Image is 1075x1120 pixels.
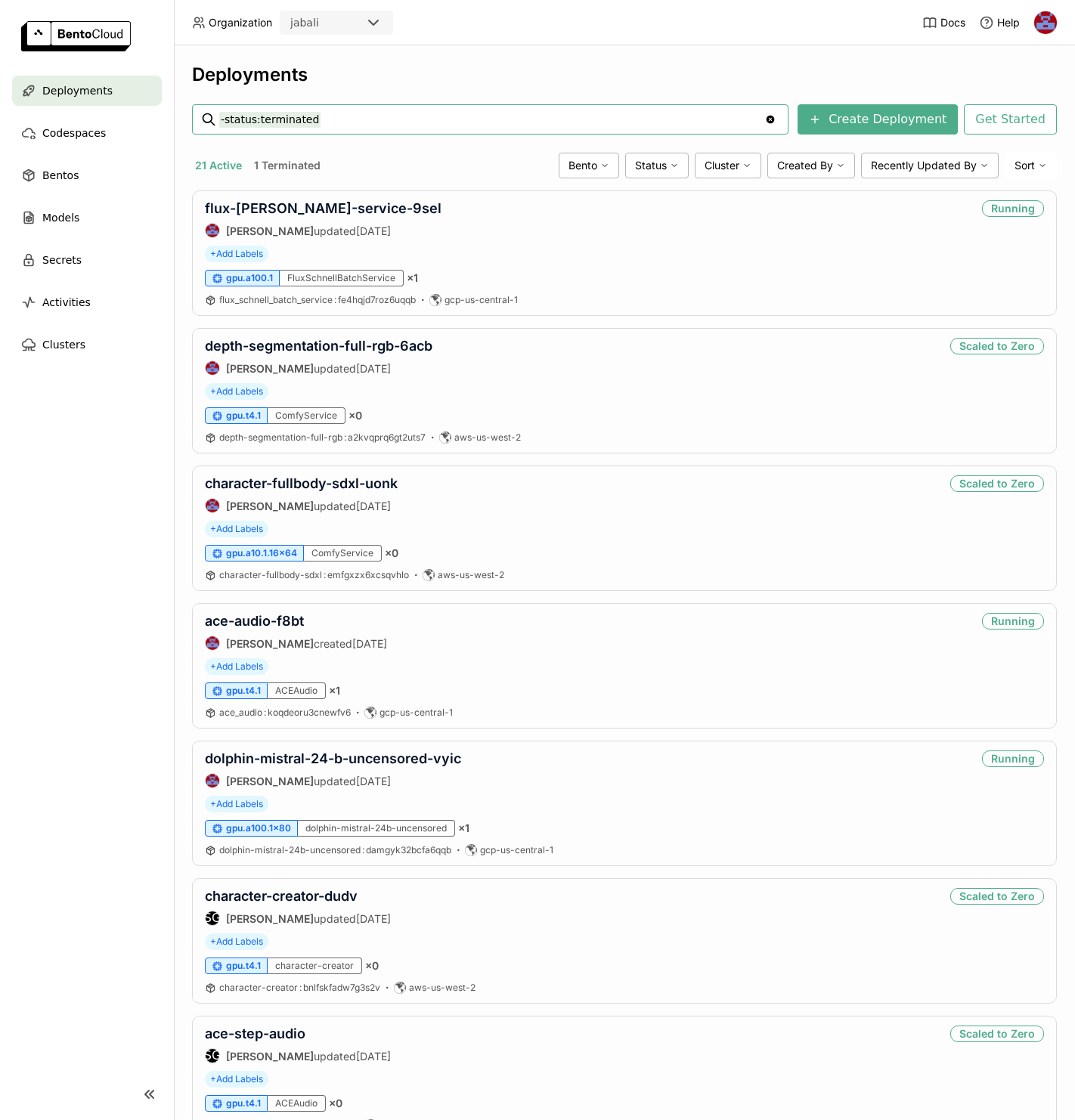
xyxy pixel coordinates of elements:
span: gcp-us-central-1 [380,707,453,719]
div: ACEAudio [268,1095,326,1112]
span: gcp-us-central-1 [445,294,518,306]
a: Bentos [12,160,162,190]
strong: [PERSON_NAME] [226,637,314,650]
div: Steve Guo [205,911,220,926]
div: created [205,636,387,651]
span: [DATE] [356,500,391,512]
span: Models [42,209,79,227]
span: gcp-us-central-1 [480,844,553,856]
a: dolphin-mistral-24b-uncensored:damgyk32bcfa6qqb [219,844,451,856]
input: Selected jabali. [321,16,322,31]
strong: [PERSON_NAME] [226,1050,314,1063]
img: logo [21,21,131,51]
div: updated [205,360,432,376]
span: Cluster [705,159,739,172]
span: +Add Labels [205,383,268,400]
span: gpu.t4.1 [226,1097,261,1109]
a: Secrets [12,245,162,275]
span: × 0 [329,1097,342,1110]
a: Activities [12,287,162,317]
div: Bento [559,153,619,178]
span: Codespaces [42,124,106,142]
a: character-fullbody-sdxl:emfgxzx6xcsqvhlo [219,569,409,581]
div: Deployments [192,63,1057,86]
div: Recently Updated By [861,153,999,178]
div: FluxSchnellBatchService [280,270,404,286]
span: [DATE] [356,1050,391,1063]
a: Codespaces [12,118,162,148]
span: flux_schnell_batch_service fe4hqjd7roz6uqqb [219,294,416,305]
img: Jhonatan Oliveira [206,636,219,650]
a: Docs [922,15,965,30]
span: Help [997,16,1020,29]
div: SG [206,911,219,925]
a: character-creator-dudv [205,888,358,904]
span: Recently Updated By [871,159,977,172]
div: Scaled to Zero [950,338,1044,354]
span: Secrets [42,251,82,269]
strong: [PERSON_NAME] [226,912,314,925]
a: dolphin-mistral-24-b-uncensored-vyic [205,750,461,766]
div: dolphin-mistral-24b-uncensored [298,820,455,837]
a: flux-[PERSON_NAME]-service-9sel [205,200,441,216]
svg: Clear value [764,113,776,125]
span: +Add Labels [205,521,268,537]
span: dolphin-mistral-24b-uncensored damgyk32bcfa6qqb [219,844,451,855]
span: : [299,982,302,993]
span: Sort [1015,159,1035,172]
span: × 1 [407,271,418,285]
span: [DATE] [356,775,391,787]
strong: [PERSON_NAME] [226,775,314,787]
div: Scaled to Zero [950,475,1044,492]
span: [DATE] [356,912,391,925]
span: aws-us-west-2 [438,569,504,581]
div: updated [205,1048,391,1063]
div: Help [979,15,1020,30]
span: Bentos [42,166,79,184]
button: 1 Terminated [251,156,324,175]
span: [DATE] [356,362,391,375]
span: +Add Labels [205,1071,268,1088]
img: Jhonatan Oliveira [206,361,219,375]
img: Jhonatan Oliveira [1034,11,1057,34]
a: flux_schnell_batch_service:fe4hqjd7roz6uqqb [219,294,416,306]
span: : [362,844,364,855]
a: ace_audio:koqdeoru3cnewfv6 [219,707,351,719]
div: character-creator [268,958,362,974]
span: [DATE] [352,637,387,650]
span: gpu.a100.1x80 [226,822,291,834]
div: updated [205,773,461,788]
div: updated [205,498,398,513]
div: Running [982,750,1044,767]
span: Docs [940,16,965,29]
a: character-creator:bnlfskfadw7g3s2v [219,982,380,994]
a: depth-segmentation-full-rgb:a2kvqprq6gt2uts7 [219,432,426,444]
span: : [344,432,346,443]
img: Jhonatan Oliveira [206,499,219,512]
span: × 0 [365,959,379,973]
button: Create Deployment [798,104,958,135]
span: [DATE] [356,224,391,237]
span: Created By [777,159,833,172]
div: ComfyService [268,407,345,424]
strong: [PERSON_NAME] [226,500,314,512]
div: ComfyService [304,545,382,562]
a: character-fullbody-sdxl-uonk [205,475,398,491]
a: Models [12,203,162,233]
div: Running [982,200,1044,217]
button: 21 Active [192,156,245,175]
div: ACEAudio [268,682,326,699]
span: × 0 [349,409,362,422]
strong: [PERSON_NAME] [226,224,314,237]
span: depth-segmentation-full-rgb a2kvqprq6gt2uts7 [219,432,426,443]
div: jabali [290,15,319,30]
span: gpu.a10.1.16x64 [226,547,297,559]
span: Clusters [42,336,85,354]
span: aws-us-west-2 [409,982,476,994]
span: +Add Labels [205,246,268,262]
span: × 1 [329,684,340,698]
a: Deployments [12,76,162,106]
span: aws-us-west-2 [454,432,521,444]
span: Organization [209,16,272,29]
span: gpu.t4.1 [226,685,261,697]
